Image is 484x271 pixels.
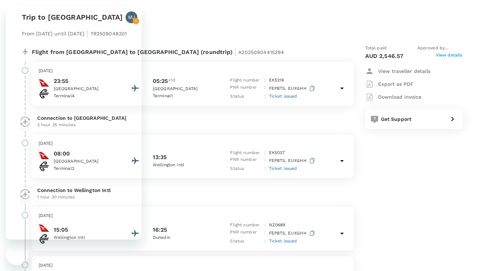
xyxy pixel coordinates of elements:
[37,122,348,129] p: 2 hour 35 minutes
[264,156,266,165] p: :
[230,77,261,84] p: Flight number
[230,229,261,238] p: PNR number
[365,52,404,60] p: AUD 2,546.57
[230,238,261,245] p: Status
[6,242,29,265] iframe: Button to launch messaging window, conversation in progress
[264,238,266,245] p: :
[37,114,348,122] p: Connection to [GEOGRAPHIC_DATA]
[269,149,285,157] p: EK 5037
[230,165,261,172] p: Status
[39,68,347,75] p: [DATE]
[230,93,261,100] p: Status
[269,156,316,165] p: FEPBTS, EUXGHH
[153,153,167,162] p: 13:35
[39,262,347,269] p: [DATE]
[153,226,167,234] p: 16:25
[269,229,316,238] p: FEPBTS, EUXGHH
[365,78,414,90] button: Export as PDF
[264,93,266,100] p: :
[234,47,236,57] span: |
[153,85,217,93] p: [GEOGRAPHIC_DATA]
[381,116,412,122] span: Get Support
[365,45,387,52] span: Total paid
[264,229,266,238] p: :
[264,84,266,93] p: :
[264,77,266,84] p: :
[378,80,414,88] p: Export as PDF
[269,166,297,171] span: Ticket issued
[269,94,297,99] span: Ticket issued
[37,194,348,201] p: 1 hour 30 minutes
[39,212,347,220] p: [DATE]
[37,187,348,194] p: Connection to Wellington Intl
[168,77,175,85] span: +1d
[269,238,297,243] span: Ticket issued
[39,140,347,147] p: [DATE]
[269,77,284,84] p: EK 5216
[436,52,463,60] span: View details
[153,93,217,100] p: Terminal 1
[153,162,217,169] p: Wellington Intl
[264,165,266,172] p: :
[365,90,421,103] button: Download invoice
[230,149,261,157] p: Flight number
[378,68,430,75] p: View traveller details
[264,149,266,157] p: :
[238,49,284,55] span: A20250904415294
[417,45,463,52] span: Approved by
[230,84,261,93] p: PNR number
[264,222,266,229] p: :
[32,45,284,58] p: Flight from [GEOGRAPHIC_DATA] to [GEOGRAPHIC_DATA] (roundtrip)
[153,234,217,241] p: Dunedin
[153,77,168,85] p: 05:25
[269,222,285,229] p: NZ 0689
[378,93,421,100] p: Download invoice
[365,65,430,78] button: View traveller details
[6,6,142,240] iframe: Messaging window
[269,84,316,93] p: FEPBTS, EUXGHH
[230,222,261,229] p: Flight number
[230,156,261,165] p: PNR number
